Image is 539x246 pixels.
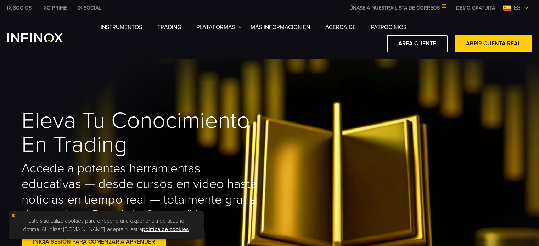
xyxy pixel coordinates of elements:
p: Este sitio utiliza cookies para ofrecerle una experiencia de usuario óptima. Al utilizar [DOMAIN_... [12,215,200,235]
a: INFINOX [37,4,72,12]
a: política de cookies [142,226,189,233]
a: PLATAFORMAS [196,23,242,32]
a: INFINOX [72,4,106,12]
a: INFINOX Logo [7,33,79,42]
a: INFINOX [2,4,37,12]
a: TRADING [157,23,187,32]
h1: Eleva tu Conocimiento en Trading [22,109,260,157]
a: Instrumentos [101,23,148,32]
h2: Accede a potentes herramientas educativas — desde cursos en video hasta noticias en tiempo real —... [22,161,260,223]
a: ÚNASE A NUESTRA LISTA DE CORREOS [344,5,451,11]
a: INFINOX MENU [451,4,500,12]
a: Patrocinios [371,23,406,32]
span: es [511,4,523,12]
img: yellow close icon [11,213,16,218]
a: ABRIR CUENTA REAL [455,35,532,52]
a: ACERCA DE [325,23,362,32]
a: AREA CLIENTE [387,35,448,52]
a: Más información en [251,23,316,32]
